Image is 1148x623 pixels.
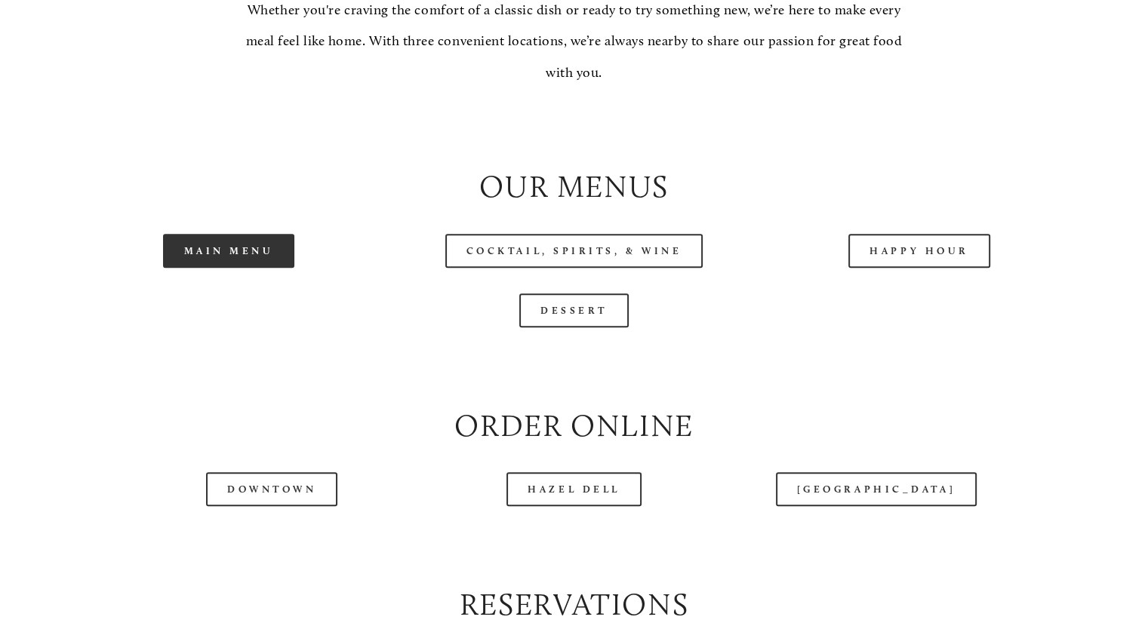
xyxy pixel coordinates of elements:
h2: Our Menus [69,165,1079,208]
a: Downtown [206,472,337,506]
a: Hazel Dell [506,472,642,506]
a: Happy Hour [848,234,990,268]
a: [GEOGRAPHIC_DATA] [776,472,977,506]
a: Cocktail, Spirits, & Wine [445,234,703,268]
a: Dessert [519,293,629,327]
h2: Order Online [69,404,1079,447]
a: Main Menu [163,234,295,268]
